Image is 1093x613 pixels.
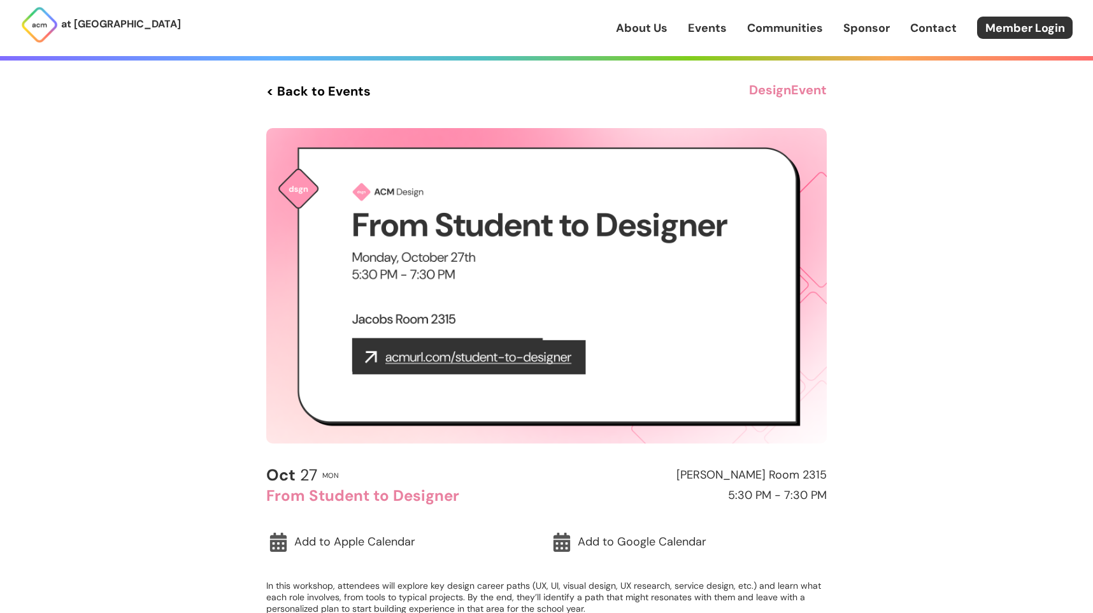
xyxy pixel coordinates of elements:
img: Event Cover Photo [266,128,827,444]
a: at [GEOGRAPHIC_DATA] [20,6,181,44]
h2: 27 [266,466,317,484]
a: Contact [910,20,957,36]
a: About Us [616,20,668,36]
h2: From Student to Designer [266,487,541,504]
a: Events [688,20,727,36]
h3: Design Event [749,80,827,103]
a: Add to Apple Calendar [266,528,543,557]
p: at [GEOGRAPHIC_DATA] [61,16,181,32]
a: Sponsor [843,20,890,36]
h2: 5:30 PM - 7:30 PM [552,489,827,502]
a: Communities [747,20,823,36]
a: < Back to Events [266,80,371,103]
b: Oct [266,465,296,486]
h2: Mon [322,472,339,479]
a: Add to Google Calendar [550,528,827,557]
img: ACM Logo [20,6,59,44]
h2: [PERSON_NAME] Room 2315 [552,469,827,482]
a: Member Login [977,17,1073,39]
